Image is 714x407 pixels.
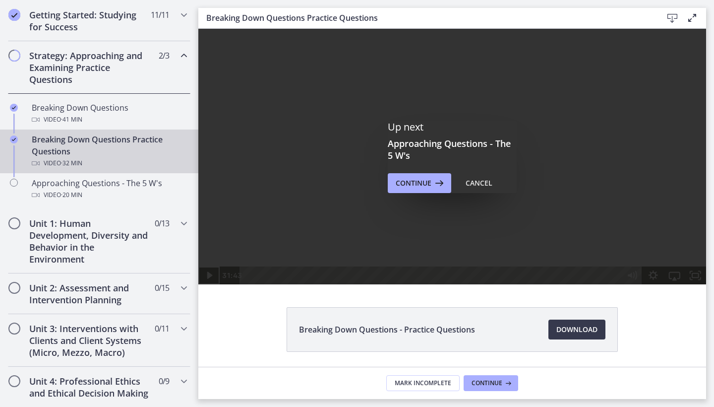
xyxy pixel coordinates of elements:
div: Breaking Down Questions Practice Questions [32,134,186,169]
i: Completed [10,136,18,143]
h3: Breaking Down Questions Practice Questions [206,12,647,24]
button: Show settings menu [444,238,466,256]
button: Fullscreen [486,238,508,256]
i: Completed [10,104,18,112]
span: 0 / 11 [155,323,169,335]
span: 0 / 9 [159,375,169,387]
div: Video [32,157,186,169]
span: Continue [396,177,431,189]
h2: Unit 2: Assessment and Intervention Planning [29,282,150,306]
span: · 41 min [61,114,82,126]
span: 0 / 13 [155,217,169,229]
h2: Strategy: Approaching and Examining Practice Questions [29,50,150,85]
h2: Unit 1: Human Development, Diversity and Behavior in the Environment [29,217,150,265]
button: Cancel [458,173,500,193]
h2: Unit 4: Professional Ethics and Ethical Decision Making [29,375,150,399]
a: Download [548,320,605,339]
div: Video [32,114,186,126]
div: Approaching Questions - The 5 W's [32,177,186,201]
span: · 32 min [61,157,82,169]
span: 11 / 11 [151,9,169,21]
div: Breaking Down Questions [32,102,186,126]
span: · 20 min [61,189,82,201]
div: Cancel [466,177,492,189]
i: Completed [8,9,20,21]
div: Video [32,189,186,201]
span: Continue [472,379,502,387]
h2: Getting Started: Studying for Success [29,9,150,33]
span: 0 / 15 [155,282,169,294]
p: Up next [388,121,517,134]
button: Mute [423,238,444,256]
h2: Unit 3: Interventions with Clients and Client Systems (Micro, Mezzo, Macro) [29,323,150,358]
span: Mark Incomplete [395,379,451,387]
button: Airplay [466,238,487,256]
button: Continue [464,375,518,391]
span: 2 / 3 [159,50,169,62]
h3: Approaching Questions - The 5 W's [388,137,517,161]
button: Continue [388,173,451,193]
button: Mark Incomplete [386,375,460,391]
div: Playbar [49,238,417,256]
span: Breaking Down Questions - Practice Questions [299,324,475,336]
span: Download [556,324,597,336]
